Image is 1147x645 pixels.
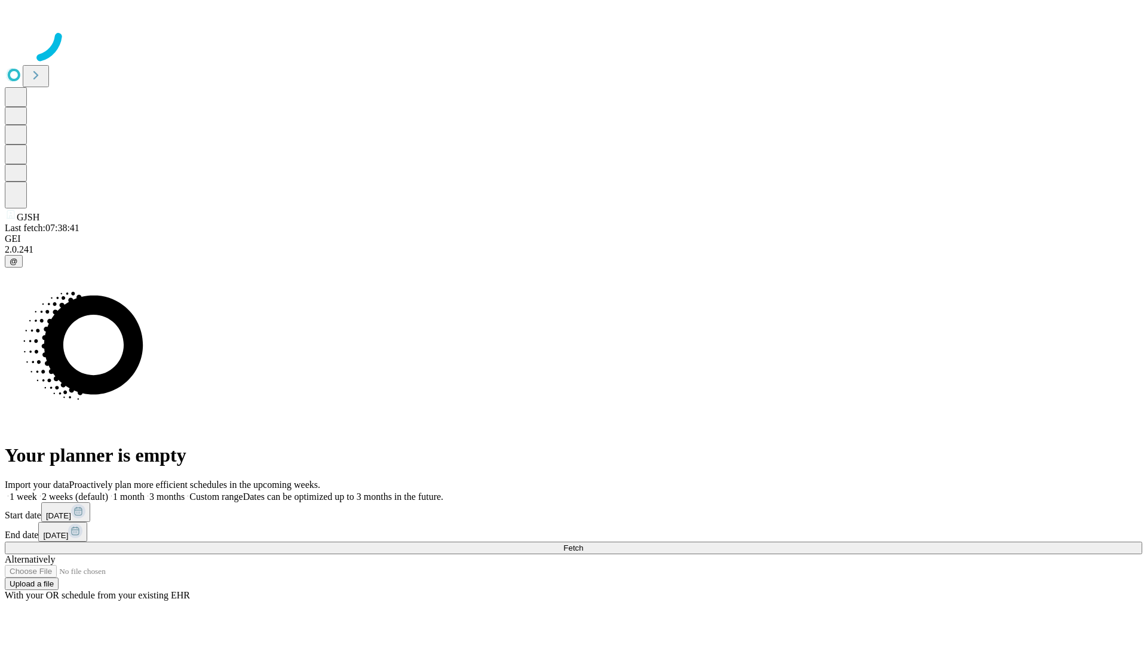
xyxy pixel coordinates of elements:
[189,492,243,502] span: Custom range
[563,543,583,552] span: Fetch
[41,502,90,522] button: [DATE]
[243,492,443,502] span: Dates can be optimized up to 3 months in the future.
[42,492,108,502] span: 2 weeks (default)
[5,480,69,490] span: Import your data
[43,531,68,540] span: [DATE]
[17,212,39,222] span: GJSH
[10,257,18,266] span: @
[5,522,1142,542] div: End date
[10,492,37,502] span: 1 week
[69,480,320,490] span: Proactively plan more efficient schedules in the upcoming weeks.
[5,590,190,600] span: With your OR schedule from your existing EHR
[5,234,1142,244] div: GEI
[38,522,87,542] button: [DATE]
[5,444,1142,466] h1: Your planner is empty
[5,542,1142,554] button: Fetch
[5,244,1142,255] div: 2.0.241
[149,492,185,502] span: 3 months
[5,255,23,268] button: @
[113,492,145,502] span: 1 month
[5,502,1142,522] div: Start date
[5,554,55,564] span: Alternatively
[5,223,79,233] span: Last fetch: 07:38:41
[46,511,71,520] span: [DATE]
[5,578,59,590] button: Upload a file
